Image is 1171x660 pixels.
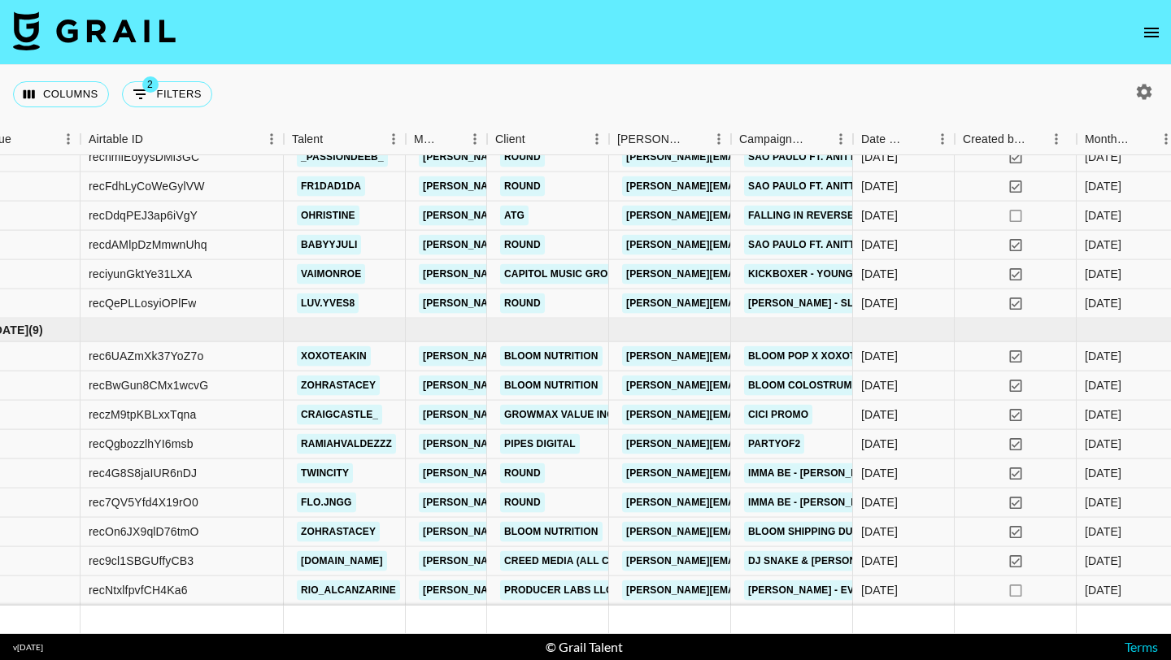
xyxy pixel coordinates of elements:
a: [PERSON_NAME][EMAIL_ADDRESS][DOMAIN_NAME] [622,493,887,513]
a: _passiondeeb_ [297,147,388,167]
div: Manager [406,124,487,155]
a: [PERSON_NAME][EMAIL_ADDRESS][DOMAIN_NAME] [622,463,887,484]
div: Booker [609,124,731,155]
div: 03/07/2025 [861,295,898,311]
div: 08/07/2025 [861,207,898,224]
div: Aug '25 [1085,582,1121,598]
div: reczM9tpKBLxxTqna [89,406,197,423]
a: Bloom Nutrition [500,522,603,542]
div: recDdqPEJ3ap6iVgY [89,207,198,224]
a: [PERSON_NAME] - everytime [744,580,902,601]
div: 08/08/2025 [861,436,898,452]
a: [DOMAIN_NAME] [297,551,387,571]
div: reciyunGktYe31LXA [89,266,192,282]
div: 08/08/2025 [861,494,898,510]
button: Menu [381,127,406,151]
a: GrowMax Value Inc [500,405,618,425]
a: [PERSON_NAME][EMAIL_ADDRESS][PERSON_NAME][DOMAIN_NAME] [419,522,768,542]
button: Show filters [122,81,212,107]
a: [PERSON_NAME][EMAIL_ADDRESS][PERSON_NAME][DOMAIN_NAME] [419,206,768,226]
a: Round [500,293,545,314]
div: Aug '25 [1085,377,1121,393]
button: Sort [440,128,463,150]
button: Menu [463,127,487,151]
a: Round [500,235,545,255]
button: Menu [930,127,955,151]
a: Pipes Digital [500,434,580,454]
div: rec9cl1SBGUffyCB3 [89,553,194,569]
a: Round [500,463,545,484]
div: Created by Grail Team [955,124,1077,155]
button: Menu [585,127,609,151]
div: Jul '25 [1085,149,1121,165]
img: Grail Talent [13,11,176,50]
a: [PERSON_NAME][EMAIL_ADDRESS][PERSON_NAME][DOMAIN_NAME] [419,147,768,167]
div: Aug '25 [1085,553,1121,569]
a: IMMA BE - [PERSON_NAME] [744,493,887,513]
a: Sao Paulo Ft. Anitta - [PERSON_NAME] [744,235,958,255]
button: Menu [707,127,731,151]
div: Client [495,124,525,155]
a: [PERSON_NAME][EMAIL_ADDRESS][DOMAIN_NAME] [622,405,887,425]
a: [PERSON_NAME] - Slipknot [744,293,895,314]
div: recBwGun8CMx1wcvG [89,377,208,393]
a: Creed Media (All Campaigns) [500,551,669,571]
div: 21/07/2025 [861,149,898,165]
div: 08/08/2025 [861,465,898,481]
a: [PERSON_NAME][EMAIL_ADDRESS][DOMAIN_NAME] [622,434,887,454]
div: 07/08/2025 [861,406,898,423]
div: [PERSON_NAME] [617,124,684,155]
a: [PERSON_NAME][EMAIL_ADDRESS][PERSON_NAME][DOMAIN_NAME] [419,176,768,197]
a: [PERSON_NAME][EMAIL_ADDRESS][PERSON_NAME][DOMAIN_NAME] [419,434,768,454]
div: Talent [284,124,406,155]
div: Jul '25 [1085,266,1121,282]
a: CiCi Promo [744,405,812,425]
a: flo.jngg [297,493,356,513]
div: © Grail Talent [546,639,623,655]
a: [PERSON_NAME][EMAIL_ADDRESS][PERSON_NAME][DOMAIN_NAME] [419,346,768,367]
div: Manager [414,124,440,155]
div: 04/08/2025 [861,553,898,569]
button: Sort [1131,128,1154,150]
div: Airtable ID [89,124,143,155]
a: twincity [297,463,353,484]
a: [PERSON_NAME][EMAIL_ADDRESS][DOMAIN_NAME] [622,206,887,226]
a: [PERSON_NAME][EMAIL_ADDRESS][DOMAIN_NAME] [622,235,887,255]
div: Jul '25 [1085,178,1121,194]
div: Client [487,124,609,155]
div: rec6UAZmXk37YoZ7o [89,348,203,364]
button: Sort [525,128,548,150]
div: Date Created [861,124,908,155]
div: Jul '25 [1085,207,1121,224]
div: recNtxlfpvfCH4Ka6 [89,582,188,598]
div: 06/08/2025 [861,523,898,540]
a: zohrastacey [297,522,380,542]
a: Terms [1125,639,1158,654]
a: Bloom Shipping Dutie Fees [744,522,901,542]
a: [PERSON_NAME][EMAIL_ADDRESS][PERSON_NAME][DOMAIN_NAME] [419,293,768,314]
div: 24/07/2025 [861,266,898,282]
a: [PERSON_NAME][EMAIL_ADDRESS][PERSON_NAME][DOMAIN_NAME] [419,405,768,425]
button: Menu [56,127,81,151]
span: ( 9 ) [28,322,43,338]
div: 24/07/2025 [861,237,898,253]
div: Aug '25 [1085,465,1121,481]
div: Talent [292,124,323,155]
a: ATG [500,206,529,226]
a: [PERSON_NAME][EMAIL_ADDRESS][PERSON_NAME][DOMAIN_NAME] [419,463,768,484]
a: craigcastle_ [297,405,382,425]
button: Sort [908,128,930,150]
a: ramiahvaldezzz [297,434,396,454]
a: PARTYOF2 [744,434,804,454]
a: vaimonroe [297,264,365,284]
a: [PERSON_NAME][EMAIL_ADDRESS][PERSON_NAME][DOMAIN_NAME] [419,493,768,513]
div: Campaign (Type) [739,124,806,155]
div: recFdhLyCoWeGylVW [89,178,205,194]
button: Sort [143,128,166,150]
div: rec4G8S8jaIUR6nDJ [89,465,197,481]
div: recQePLLosyiOPlFw [89,295,196,311]
button: open drawer [1135,16,1168,49]
div: rec7QV5Yfd4X19rO0 [89,494,198,510]
span: 2 [142,76,159,93]
a: fr1dad1da [297,176,365,197]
